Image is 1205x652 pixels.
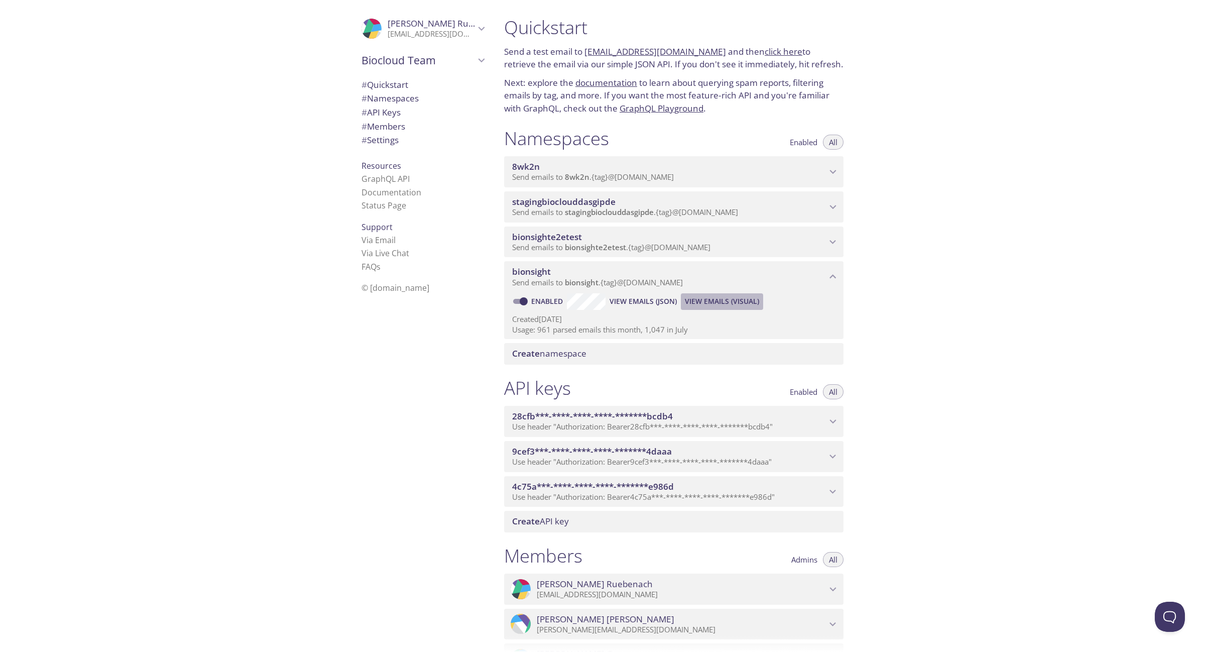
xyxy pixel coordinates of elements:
p: Send a test email to and then to retrieve the email via our simple JSON API. If you don't see it ... [504,45,843,71]
a: GraphQL API [361,173,410,184]
div: Biocloud Team [353,47,492,73]
a: Status Page [361,200,406,211]
div: bionsight namespace [504,261,843,292]
div: Create namespace [504,343,843,364]
span: bionsight [512,266,551,277]
span: Settings [361,134,399,146]
div: API Keys [353,105,492,120]
span: stagingbioclouddasgipde [565,207,654,217]
span: Send emails to . {tag} @[DOMAIN_NAME] [512,242,710,252]
span: View Emails (Visual) [685,295,759,307]
div: Namespaces [353,91,492,105]
div: 8wk2n namespace [504,156,843,187]
span: stagingbioclouddasgipde [512,196,616,207]
span: [PERSON_NAME] Ruebenach [388,18,504,29]
span: Send emails to . {tag} @[DOMAIN_NAME] [512,207,738,217]
span: [PERSON_NAME] [PERSON_NAME] [537,614,674,625]
div: Create API Key [504,511,843,532]
button: Enabled [784,135,823,150]
button: All [823,135,843,150]
span: # [361,134,367,146]
h1: Members [504,545,582,567]
div: stagingbioclouddasgipde namespace [504,191,843,223]
span: bionsighte2etest [512,231,582,243]
span: # [361,79,367,90]
span: Biocloud Team [361,53,475,67]
span: Resources [361,160,401,171]
button: Enabled [784,384,823,399]
p: Next: explore the to learn about querying spam reports, filtering emails by tag, and more. If you... [504,76,843,115]
button: All [823,552,843,567]
span: bionsight [565,277,598,287]
span: 8wk2n [565,172,589,182]
p: [EMAIL_ADDRESS][DOMAIN_NAME] [537,590,826,600]
a: GraphQL Playground [620,102,703,114]
span: Quickstart [361,79,408,90]
h1: Quickstart [504,16,843,39]
span: Members [361,121,405,132]
div: bionsighte2etest namespace [504,227,843,258]
h1: API keys [504,377,571,399]
span: Create [512,515,540,527]
p: Created [DATE] [512,314,835,324]
span: Support [361,222,393,233]
div: Dirk Ruebenach [353,12,492,45]
span: Namespaces [361,92,419,104]
span: © [DOMAIN_NAME] [361,282,429,293]
a: click here [765,46,802,57]
div: Quickstart [353,78,492,92]
span: # [361,121,367,132]
a: documentation [575,77,637,88]
span: [PERSON_NAME] Ruebenach [537,579,653,590]
span: s [377,261,381,272]
span: namespace [512,348,586,359]
span: Send emails to . {tag} @[DOMAIN_NAME] [512,172,674,182]
a: Via Email [361,235,396,246]
div: Matthias Neugebauer [504,609,843,640]
button: View Emails (JSON) [606,293,681,309]
h1: Namespaces [504,127,609,150]
iframe: Help Scout Beacon - Open [1155,602,1185,632]
span: # [361,92,367,104]
button: View Emails (Visual) [681,293,763,309]
span: View Emails (JSON) [610,295,677,307]
a: Enabled [530,296,567,306]
p: Usage: 961 parsed emails this month, 1,047 in July [512,324,835,335]
a: Via Live Chat [361,248,409,259]
span: # [361,106,367,118]
a: Documentation [361,187,421,198]
div: Dirk Ruebenach [504,574,843,605]
span: API Keys [361,106,401,118]
span: API key [512,515,569,527]
p: [PERSON_NAME][EMAIL_ADDRESS][DOMAIN_NAME] [537,625,826,635]
span: bionsighte2etest [565,242,626,252]
div: Members [353,120,492,134]
a: [EMAIL_ADDRESS][DOMAIN_NAME] [584,46,726,57]
a: FAQ [361,261,381,272]
span: Create [512,348,540,359]
div: Team Settings [353,133,492,147]
button: All [823,384,843,399]
button: Admins [785,552,823,567]
span: Send emails to . {tag} @[DOMAIN_NAME] [512,277,683,287]
p: [EMAIL_ADDRESS][DOMAIN_NAME] [388,29,475,39]
span: 8wk2n [512,161,540,172]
